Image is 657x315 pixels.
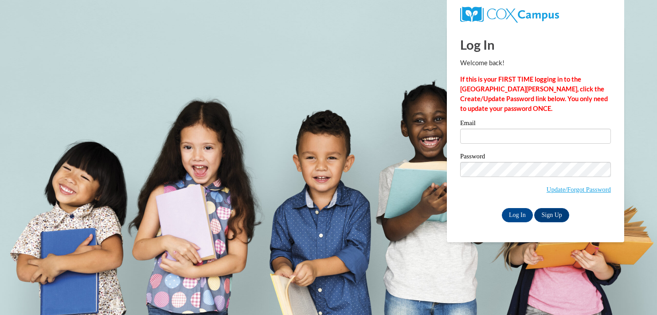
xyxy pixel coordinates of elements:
p: Welcome back! [460,58,611,68]
strong: If this is your FIRST TIME logging in to the [GEOGRAPHIC_DATA][PERSON_NAME], click the Create/Upd... [460,75,608,112]
input: Log In [502,208,533,222]
label: Password [460,153,611,162]
a: Sign Up [534,208,569,222]
h1: Log In [460,35,611,54]
a: Update/Forgot Password [547,186,611,193]
a: COX Campus [460,10,559,18]
img: COX Campus [460,7,559,23]
label: Email [460,120,611,129]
